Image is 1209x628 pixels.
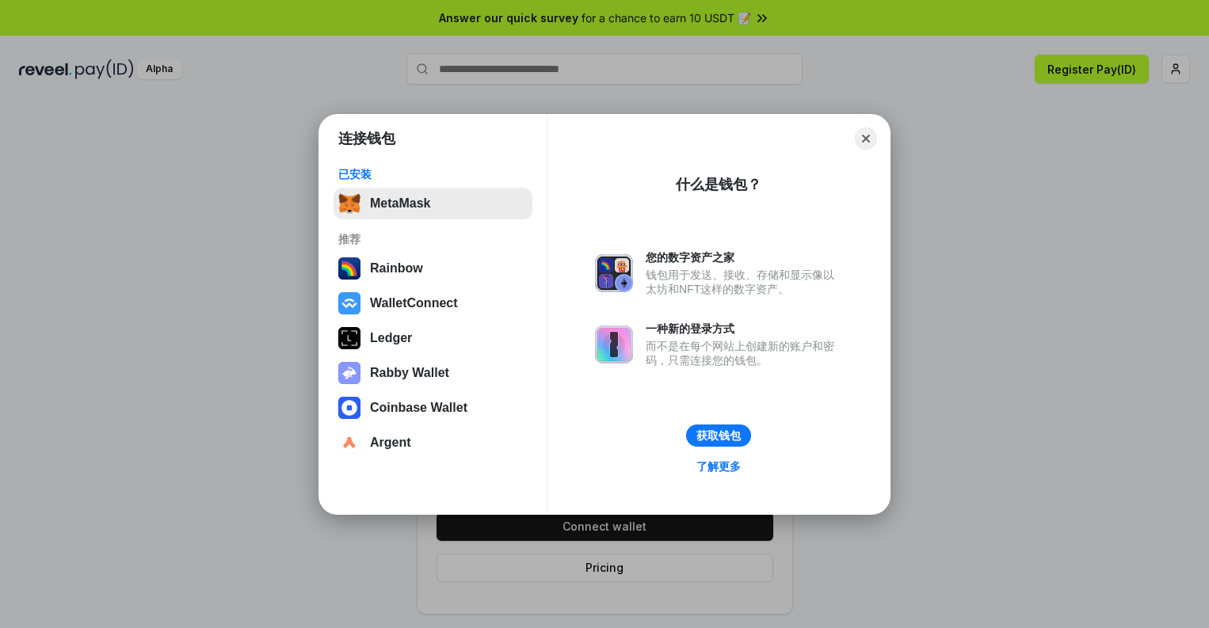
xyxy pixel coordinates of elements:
h1: 连接钱包 [338,129,395,148]
a: 了解更多 [687,456,750,477]
img: svg+xml,%3Csvg%20xmlns%3D%22http%3A%2F%2Fwww.w3.org%2F2000%2Fsvg%22%20fill%3D%22none%22%20viewBox... [595,254,633,292]
div: Rainbow [370,261,423,276]
div: Coinbase Wallet [370,401,467,415]
button: Rainbow [334,253,532,284]
button: Coinbase Wallet [334,392,532,424]
button: Argent [334,427,532,459]
img: svg+xml,%3Csvg%20xmlns%3D%22http%3A%2F%2Fwww.w3.org%2F2000%2Fsvg%22%20width%3D%2228%22%20height%3... [338,327,360,349]
div: 什么是钱包？ [676,175,761,194]
button: 获取钱包 [686,424,751,447]
div: 而不是在每个网站上创建新的账户和密码，只需连接您的钱包。 [646,339,842,367]
div: Ledger [370,331,412,345]
img: svg+xml,%3Csvg%20width%3D%2228%22%20height%3D%2228%22%20viewBox%3D%220%200%2028%2028%22%20fill%3D... [338,397,360,419]
div: Rabby Wallet [370,366,449,380]
div: 您的数字资产之家 [646,250,842,265]
div: 了解更多 [696,459,741,474]
div: 获取钱包 [696,428,741,443]
img: svg+xml,%3Csvg%20fill%3D%22none%22%20height%3D%2233%22%20viewBox%3D%220%200%2035%2033%22%20width%... [338,192,360,215]
div: WalletConnect [370,296,458,310]
div: 一种新的登录方式 [646,322,842,336]
img: svg+xml,%3Csvg%20xmlns%3D%22http%3A%2F%2Fwww.w3.org%2F2000%2Fsvg%22%20fill%3D%22none%22%20viewBox... [595,325,633,363]
div: 推荐 [338,232,528,246]
img: svg+xml,%3Csvg%20width%3D%2228%22%20height%3D%2228%22%20viewBox%3D%220%200%2028%2028%22%20fill%3D... [338,292,360,314]
button: MetaMask [334,188,532,219]
img: svg+xml,%3Csvg%20xmlns%3D%22http%3A%2F%2Fwww.w3.org%2F2000%2Fsvg%22%20fill%3D%22none%22%20viewBox... [338,362,360,384]
button: Rabby Wallet [334,357,532,389]
button: Ledger [334,322,532,354]
div: 已安装 [338,167,528,181]
img: svg+xml,%3Csvg%20width%3D%2228%22%20height%3D%2228%22%20viewBox%3D%220%200%2028%2028%22%20fill%3D... [338,432,360,454]
img: svg+xml,%3Csvg%20width%3D%22120%22%20height%3D%22120%22%20viewBox%3D%220%200%20120%20120%22%20fil... [338,257,360,280]
div: 钱包用于发送、接收、存储和显示像以太坊和NFT这样的数字资产。 [646,268,842,296]
button: Close [855,128,877,150]
button: WalletConnect [334,287,532,319]
div: Argent [370,436,411,450]
div: MetaMask [370,196,430,211]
